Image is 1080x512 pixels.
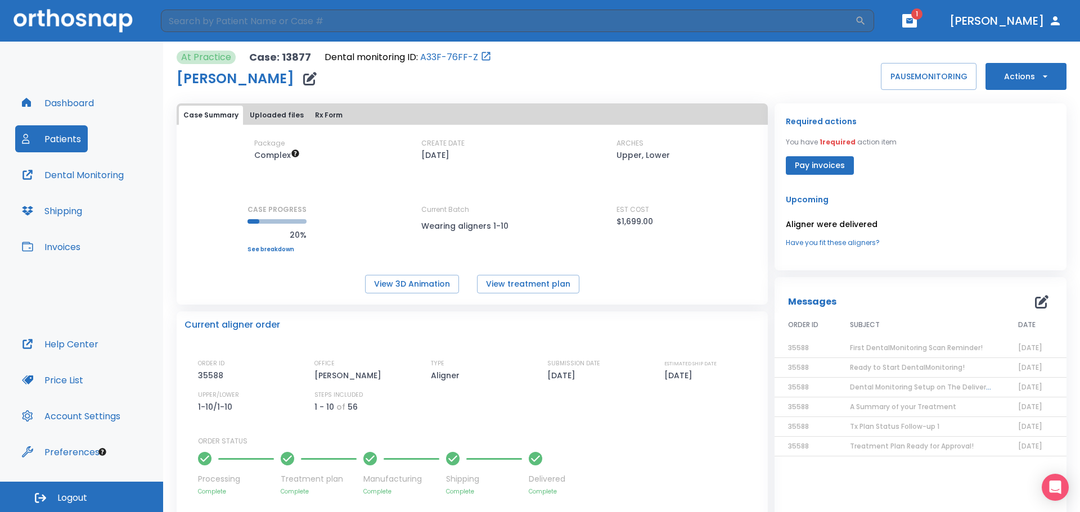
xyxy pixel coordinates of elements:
p: Package [254,138,285,148]
button: Dashboard [15,89,101,116]
button: Case Summary [179,106,243,125]
p: Complete [363,487,439,496]
p: Case: 13877 [249,51,311,64]
button: View treatment plan [477,275,579,293]
p: Aligner were delivered [786,218,1055,231]
p: Shipping [446,473,522,485]
span: [DATE] [1018,422,1042,431]
span: A Summary of your Treatment [850,402,956,411]
button: Pay invoices [786,156,854,175]
span: Ready to Start DentalMonitoring! [850,363,965,372]
button: Uploaded files [245,106,308,125]
a: A33F-76FF-Z [420,51,478,64]
p: [DATE] [664,369,696,382]
p: Manufacturing [363,473,439,485]
p: 35588 [198,369,227,382]
button: Patients [15,125,88,152]
p: Complete [446,487,522,496]
span: 35588 [788,363,809,372]
span: [DATE] [1018,382,1042,392]
p: 20% [247,228,307,242]
button: Account Settings [15,402,127,429]
p: OFFICE [314,359,335,369]
p: of [336,400,345,414]
p: Messages [788,295,836,309]
span: Logout [57,492,87,504]
p: STEPS INCLUDED [314,390,363,400]
p: Required actions [786,115,857,128]
p: EST COST [616,205,649,215]
h1: [PERSON_NAME] [177,72,294,85]
input: Search by Patient Name or Case # [161,10,855,32]
p: SUBMISSION DATE [547,359,600,369]
p: Aligner [431,369,463,382]
p: Upper, Lower [616,148,670,162]
button: Preferences [15,438,106,465]
button: Invoices [15,233,87,260]
p: ORDER ID [198,359,224,369]
button: PAUSEMONITORING [881,63,976,90]
p: $1,699.00 [616,215,653,228]
button: Shipping [15,197,89,224]
span: DATE [1018,320,1036,330]
span: Dental Monitoring Setup on The Delivery Day [850,382,1005,392]
p: Complete [281,487,357,496]
span: ORDER ID [788,320,818,330]
a: Have you fit these aligners? [786,238,1055,248]
button: Rx Form [310,106,347,125]
p: Complete [198,487,274,496]
span: 35588 [788,343,809,352]
button: View 3D Animation [365,275,459,293]
span: 35588 [788,441,809,451]
button: Help Center [15,330,105,357]
p: At Practice [181,51,231,64]
p: Dental monitoring ID: [325,51,418,64]
p: [PERSON_NAME] [314,369,385,382]
p: CREATE DATE [421,138,465,148]
p: Current Batch [421,205,523,215]
p: 1-10/1-10 [198,400,236,414]
p: ARCHES [616,138,643,148]
div: Tooltip anchor [97,447,107,457]
p: TYPE [431,359,444,369]
p: Complete [529,487,565,496]
img: Orthosnap [13,9,133,32]
p: 1 - 10 [314,400,334,414]
span: First DentalMonitoring Scan Reminder! [850,343,983,352]
p: 56 [348,400,358,414]
p: Treatment plan [281,473,357,485]
p: CASE PROGRESS [247,205,307,215]
p: Current aligner order [184,318,280,332]
span: 1 required [820,137,856,147]
span: Tx Plan Status Follow-up 1 [850,422,939,431]
span: [DATE] [1018,441,1042,451]
span: [DATE] [1018,363,1042,372]
p: [DATE] [547,369,579,382]
p: Upcoming [786,193,1055,206]
button: [PERSON_NAME] [945,11,1066,31]
div: Open Intercom Messenger [1042,474,1069,501]
p: [DATE] [421,148,449,162]
p: UPPER/LOWER [198,390,239,400]
span: [DATE] [1018,343,1042,352]
span: Up to 50 Steps (100 aligners) [254,149,300,161]
a: See breakdown [247,246,307,253]
p: ORDER STATUS [198,436,760,446]
button: Actions [985,63,1066,90]
span: 1 [911,8,922,20]
span: SUBJECT [850,320,880,330]
p: Processing [198,473,274,485]
button: Dental Monitoring [15,161,130,188]
div: tabs [179,106,766,125]
span: Treatment Plan Ready for Approval! [850,441,974,451]
button: Price List [15,366,90,393]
